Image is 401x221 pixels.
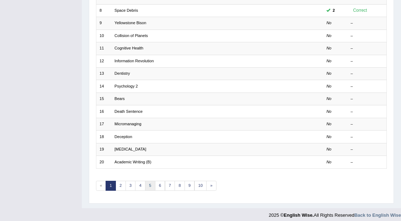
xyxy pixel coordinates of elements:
em: No [326,122,331,126]
a: Yellowstone Bison [114,21,146,25]
a: Back to English Wise [354,212,401,218]
td: 9 [96,17,111,30]
em: No [326,147,331,151]
div: – [351,109,383,115]
em: No [326,96,331,101]
div: – [351,121,383,127]
em: No [326,135,331,139]
a: Information Revolution [114,59,154,63]
a: [MEDICAL_DATA] [114,147,146,151]
a: Micromanaging [114,122,141,126]
td: 20 [96,156,111,168]
a: 2 [116,181,126,191]
div: – [351,84,383,89]
em: No [326,59,331,63]
a: Collision of Planets [114,33,148,38]
div: – [351,20,383,26]
a: 1 [106,181,116,191]
a: 10 [194,181,207,191]
a: Bears [114,96,125,101]
td: 14 [96,80,111,93]
td: 19 [96,143,111,156]
div: – [351,71,383,77]
div: – [351,46,383,51]
div: – [351,33,383,39]
em: No [326,33,331,38]
td: 11 [96,42,111,55]
span: « [96,181,106,191]
a: Academic Writing (B) [114,160,151,164]
em: No [326,84,331,88]
a: Dentistry [114,71,130,75]
div: – [351,147,383,152]
a: 4 [135,181,145,191]
em: No [326,160,331,164]
div: – [351,58,383,64]
a: Cognitive Health [114,46,143,50]
a: 8 [175,181,185,191]
em: No [326,46,331,50]
strong: English Wise. [284,212,314,218]
a: 7 [165,181,175,191]
a: 5 [145,181,155,191]
td: 8 [96,4,111,17]
a: Deception [114,135,132,139]
a: 9 [185,181,195,191]
div: – [351,96,383,102]
div: – [351,134,383,140]
a: 3 [125,181,136,191]
td: 17 [96,118,111,130]
a: Death Sentence [114,109,143,114]
a: » [206,181,216,191]
td: 12 [96,55,111,67]
td: 18 [96,131,111,143]
div: Correct [351,7,369,14]
td: 15 [96,93,111,105]
div: – [351,159,383,165]
a: Space Debris [114,8,138,12]
td: 13 [96,68,111,80]
td: 16 [96,105,111,118]
span: You can still take this question [330,7,337,14]
em: No [326,109,331,114]
td: 10 [96,30,111,42]
em: No [326,71,331,75]
a: Psychology 2 [114,84,138,88]
em: No [326,21,331,25]
a: 6 [155,181,165,191]
div: 2025 © All Rights Reserved [269,208,401,219]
